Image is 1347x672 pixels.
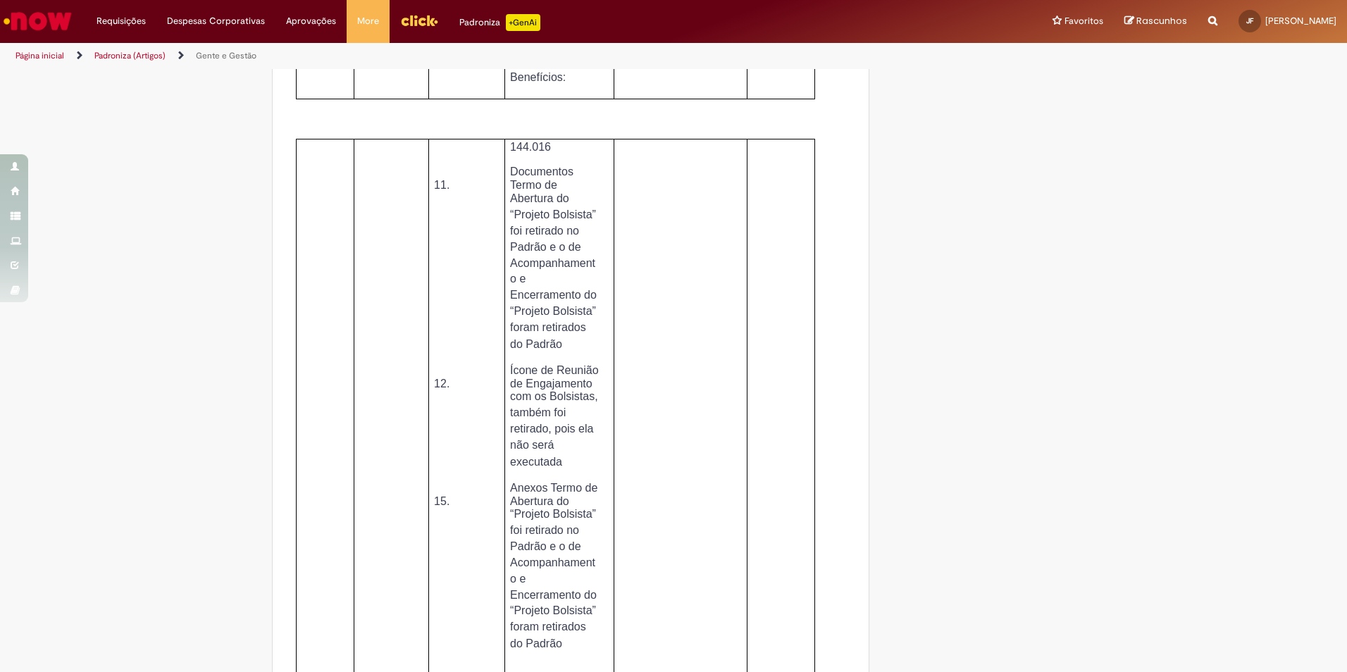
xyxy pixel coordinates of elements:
[510,209,596,220] span: “Projeto Bolsista”
[510,141,551,153] span: 144.016
[510,482,597,494] span: Anexos Termo de
[510,456,562,468] span: executada
[510,439,554,451] span: não será
[400,10,438,31] img: click_logo_yellow_360x200.png
[510,273,526,285] span: o e
[1064,14,1103,28] span: Favoritos
[510,406,566,418] span: também foi
[11,43,888,69] ul: Trilhas de página
[434,495,449,507] span: 15.
[510,192,569,204] span: Abertura do
[1136,14,1187,27] span: Rascunhos
[357,14,379,28] span: More
[1,7,74,35] img: ServiceNow
[510,378,592,390] span: de Engajamento
[510,166,573,178] span: Documentos
[506,14,540,31] p: +GenAi
[459,14,540,31] div: Padroniza
[510,321,586,333] span: foram retirados
[510,241,581,253] span: Padrão e o de
[1265,15,1336,27] span: [PERSON_NAME]
[510,524,579,536] span: foi retirado no
[196,50,256,61] a: Gente e Gestão
[1246,16,1253,25] span: JF
[510,621,586,633] span: foram retirados
[286,14,336,28] span: Aprovações
[510,423,593,435] span: retirado, pois ela
[94,50,166,61] a: Padroniza (Artigos)
[15,50,64,61] a: Página inicial
[510,540,581,552] span: Padrão e o de
[510,508,596,520] span: “Projeto Bolsista”
[434,378,449,390] span: 12.
[510,305,596,317] span: “Projeto Bolsista”
[510,637,562,649] span: do Padrão
[510,589,597,601] span: Encerramento do
[510,604,596,616] span: “Projeto Bolsista”
[97,14,146,28] span: Requisições
[510,289,597,301] span: Encerramento do
[510,179,557,191] span: Termo de
[1124,15,1187,28] a: Rascunhos
[510,573,526,585] span: o e
[510,338,562,350] span: do Padrão
[510,225,579,237] span: foi retirado no
[510,364,598,376] span: Ícone de Reunião
[167,14,265,28] span: Despesas Corporativas
[510,257,595,269] span: Acompanhament
[434,179,449,191] span: 11.
[510,556,595,568] span: Acompanhament
[510,390,597,402] span: com os Bolsistas,
[510,495,569,507] span: Abertura do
